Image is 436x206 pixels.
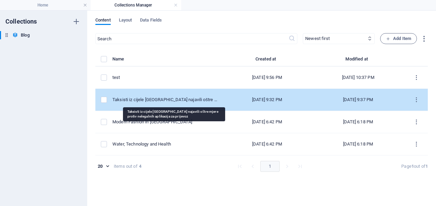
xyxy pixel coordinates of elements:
[425,164,428,169] strong: 1
[260,161,280,172] button: page 1
[114,163,138,169] div: items out of
[411,164,414,169] strong: 1
[91,1,181,9] h4: Collections Manager
[112,119,217,125] div: Modern Fashion in [GEOGRAPHIC_DATA]
[228,97,306,103] div: [DATE] 9:32 PM
[95,55,428,155] table: items list
[317,119,400,125] div: [DATE] 6:18 PM
[112,55,223,67] th: Name
[139,163,141,169] strong: 4
[21,31,29,39] h6: Blog
[95,16,111,26] span: Content
[380,33,417,44] button: Add Item
[112,74,217,81] div: test
[119,16,132,26] span: Layout
[72,17,80,26] i: Create new collection
[401,163,428,169] div: Page out of
[95,33,289,44] input: Search
[317,141,400,147] div: [DATE] 6:18 PM
[112,97,217,103] div: Taksisti iz cijele [GEOGRAPHIC_DATA] najavili oštre mjere protiv nelegalnih aplikacija za prijevoz
[95,163,111,169] div: 20
[228,119,306,125] div: [DATE] 6:42 PM
[317,97,400,103] div: [DATE] 9:37 PM
[228,74,306,81] div: [DATE] 9:56 PM
[112,141,217,147] div: Water, Technology and Health
[228,141,306,147] div: [DATE] 6:42 PM
[233,161,307,172] nav: pagination navigation
[5,17,37,26] h6: Collections
[386,35,411,43] span: Add Item
[140,16,162,26] span: Data Fields
[311,55,405,67] th: Modified at
[317,74,400,81] div: [DATE] 10:37 PM
[223,55,311,67] th: Created at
